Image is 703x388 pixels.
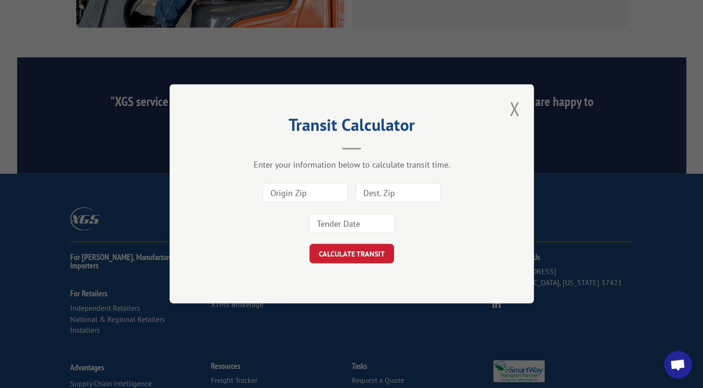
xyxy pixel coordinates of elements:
input: Origin Zip [263,183,348,203]
h2: Transit Calculator [216,118,487,136]
input: Dest. Zip [355,183,441,203]
button: CALCULATE TRANSIT [309,244,394,264]
div: Enter your information below to calculate transit time. [216,160,487,170]
a: Open chat [664,351,692,379]
input: Tender Date [309,214,394,234]
button: Close modal [506,96,522,121]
